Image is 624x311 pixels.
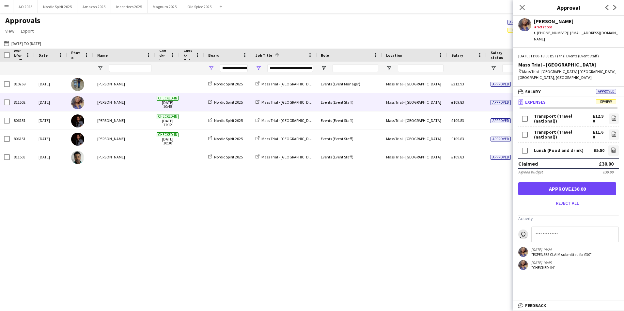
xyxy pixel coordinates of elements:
[513,107,624,278] div: ExpensesReview
[518,62,619,67] div: Mass Trial - [GEOGRAPHIC_DATA]
[256,100,317,105] a: Mass Trial - [GEOGRAPHIC_DATA]
[111,0,148,13] button: Incentives 2025
[451,155,464,159] span: £109.83
[10,75,35,93] div: 810269
[21,28,34,34] span: Export
[534,148,584,153] div: Lunch (Food and drink)
[382,75,447,93] div: Mass Trial - [GEOGRAPHIC_DATA]
[518,247,528,257] app-user-avatar: Omobolanle Adeyemo
[261,136,317,141] span: Mass Trial - [GEOGRAPHIC_DATA]
[507,19,555,25] span: 119 of 2629
[71,96,84,109] img: Omobolanle Adeyemo
[208,155,243,159] a: Nordic Spirit 2025
[261,155,317,159] span: Mass Trial - [GEOGRAPHIC_DATA]
[5,28,14,34] span: View
[261,118,317,123] span: Mass Trial - [GEOGRAPHIC_DATA]
[256,53,272,58] span: Job Title
[38,0,77,13] button: Nordic Spirit 2025
[14,48,23,63] span: Workforce ID
[93,130,155,148] div: [PERSON_NAME]
[491,155,511,160] span: Approved
[214,81,243,86] span: Nordic Spirit 2025
[502,64,522,72] input: Salary status Filter Input
[97,53,108,58] span: Name
[148,0,182,13] button: Magnum 2025
[534,24,619,30] div: Not rated
[109,64,151,72] input: Name Filter Input
[35,75,67,93] div: [DATE]
[317,111,382,129] div: Events (Event Staff)
[208,65,214,71] button: Open Filter Menu
[518,160,538,167] div: Claimed
[93,148,155,166] div: [PERSON_NAME]
[525,89,541,95] span: Salary
[382,93,447,111] div: Mass Trial - [GEOGRAPHIC_DATA]
[208,136,243,141] a: Nordic Spirit 2025
[71,114,84,127] img: Richard Walker
[491,65,496,71] button: Open Filter Menu
[451,53,463,58] span: Salary
[256,136,317,141] a: Mass Trial - [GEOGRAPHIC_DATA]
[10,93,35,111] div: 811502
[593,130,605,140] div: £11.60
[491,50,514,60] span: Salary status
[3,39,42,47] button: [DATE] to [DATE]
[398,64,444,72] input: Location Filter Input
[97,65,103,71] button: Open Filter Menu
[71,151,84,164] img: olanrewaju Jones
[534,18,619,24] div: [PERSON_NAME]
[513,97,624,107] mat-expansion-panel-header: ExpensesReview
[71,50,82,60] span: Photo
[525,99,546,105] span: Expenses
[35,130,67,148] div: [DATE]
[159,111,176,129] span: [DATE] 11:12
[518,170,543,174] div: Agreed budget
[93,93,155,111] div: [PERSON_NAME]
[382,130,447,148] div: Mass Trial - [GEOGRAPHIC_DATA]
[317,93,382,111] div: Events (Event Staff)
[10,111,35,129] div: 806151
[317,130,382,148] div: Events (Event Staff)
[512,28,523,32] span: Review
[531,252,592,257] div: "EXPENSES CLAIM submitted for £30"
[386,65,392,71] button: Open Filter Menu
[13,0,38,13] button: AO 2025
[256,155,317,159] a: Mass Trial - [GEOGRAPHIC_DATA]
[208,81,243,86] a: Nordic Spirit 2025
[208,100,243,105] a: Nordic Spirit 2025
[214,136,243,141] span: Nordic Spirit 2025
[509,20,526,24] span: Approved
[518,53,619,59] div: [DATE] 11:00-18:00 BST (7h) | Events (Event Staff)
[71,133,84,146] img: Richard Walker
[603,170,614,174] div: £30.00
[208,118,243,123] a: Nordic Spirit 2025
[451,100,464,105] span: £109.83
[518,198,616,208] button: Reject all
[39,53,48,58] span: Date
[491,137,511,141] span: Approved
[208,53,220,58] span: Board
[513,301,624,310] mat-expansion-panel-header: Feedback
[596,99,616,104] span: Review
[525,303,546,308] span: Feedback
[183,48,193,63] span: Check-Out
[518,69,619,81] div: Mass Trial - [GEOGRAPHIC_DATA] | [GEOGRAPHIC_DATA], [GEOGRAPHIC_DATA], [GEOGRAPHIC_DATA]
[3,27,17,35] a: View
[382,148,447,166] div: Mass Trial - [GEOGRAPHIC_DATA]
[261,81,317,86] span: Mass Trial - [GEOGRAPHIC_DATA]
[386,53,402,58] span: Location
[451,136,464,141] span: £109.83
[491,118,511,123] span: Approved
[159,48,168,63] span: Check-In
[518,182,616,195] button: Approve£30.00
[159,93,176,111] span: [DATE] 10:45
[382,111,447,129] div: Mass Trial - [GEOGRAPHIC_DATA]
[35,93,67,111] div: [DATE]
[596,89,616,94] span: Approved
[182,0,217,13] button: Old Spice 2025
[534,30,619,42] div: t. [PHONE_NUMBER] | [EMAIL_ADDRESS][DOMAIN_NAME]
[317,148,382,166] div: Events (Event Staff)
[93,111,155,129] div: [PERSON_NAME]
[451,118,464,123] span: £109.83
[214,155,243,159] span: Nordic Spirit 2025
